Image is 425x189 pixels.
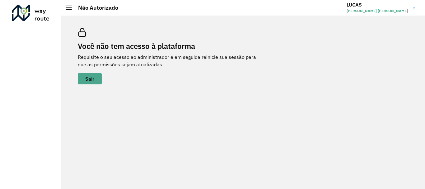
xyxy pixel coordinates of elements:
[78,42,264,51] h2: Você não tem acesso à plataforma
[85,76,94,81] span: Sair
[78,73,102,84] button: button
[72,4,118,11] h2: Não Autorizado
[78,53,264,68] p: Requisite o seu acesso ao administrador e em seguida reinicie sua sessão para que as permissões s...
[347,8,408,14] span: [PERSON_NAME] [PERSON_NAME]
[347,2,408,8] h3: LUCAS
